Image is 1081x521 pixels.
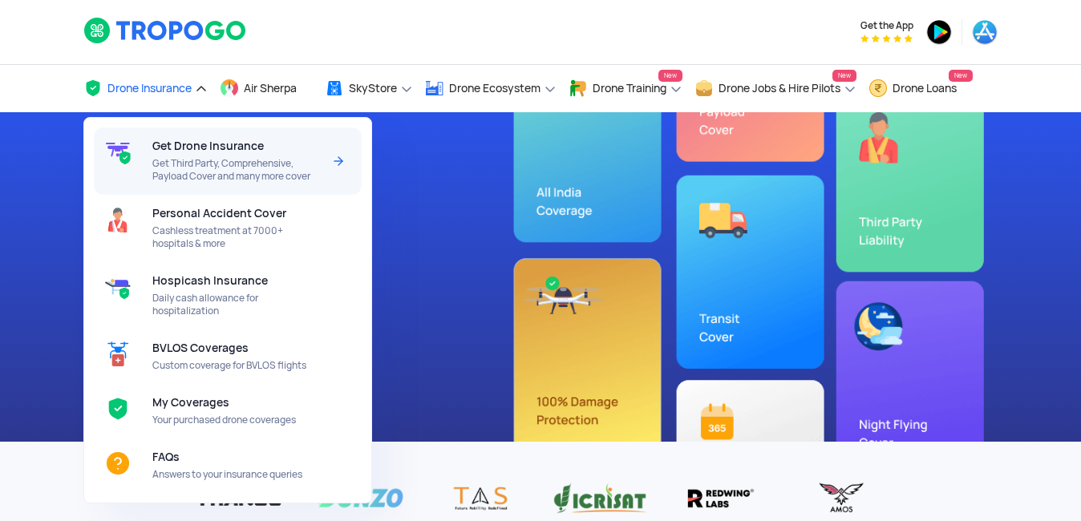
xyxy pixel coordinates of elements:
[244,82,297,95] span: Air Sherpa
[860,19,913,32] span: Get the App
[152,139,264,152] span: Get Drone Insurance
[793,482,889,515] img: AMOS
[94,262,362,329] a: Hospicash InsuranceDaily cash allowance for hospitalization
[83,65,208,112] a: Drone Insurance
[569,65,682,112] a: Drone TrainingNew
[926,19,952,45] img: ic_playstore.png
[673,482,769,515] img: Redwing labs
[868,65,973,112] a: Drone LoansNew
[832,70,856,82] span: New
[860,34,913,42] img: App Raking
[425,65,557,112] a: Drone Ecosystem
[105,274,131,300] img: ic_hospicash.svg
[152,274,268,287] span: Hospicash Insurance
[152,396,229,409] span: My Coverages
[152,341,249,354] span: BVLOS Coverages
[694,65,856,112] a: Drone Jobs & Hire PilotsNew
[152,450,180,463] span: FAQs
[105,341,131,367] img: ic_BVLOS%20Coverages.svg
[329,151,348,171] img: Arrow
[658,70,682,82] span: New
[152,359,322,372] span: Custom coverage for BVLOS flights
[893,82,957,95] span: Drone Loans
[152,414,322,426] span: Your purchased drone coverages
[349,82,397,95] span: SkyStore
[105,396,131,422] img: ic_mycoverage.svg
[152,207,286,220] span: Personal Accident Cover
[94,329,362,384] a: BVLOS CoveragesCustom coverage for BVLOS flights
[449,82,540,95] span: Drone Ecosystem
[152,224,322,250] span: Cashless treatment at 7000+ hospitals & more
[553,482,649,515] img: Vicrisat
[107,82,192,95] span: Drone Insurance
[152,468,322,481] span: Answers to your insurance queries
[105,450,131,476] img: ic_FAQs.svg
[94,127,362,195] a: Get Drone InsuranceGet Third Party, Comprehensive, Payload Cover and many more coverArrow
[105,207,131,232] img: ic_pacover_header.svg
[83,17,248,44] img: logoHeader.svg
[220,65,313,112] a: Air Sherpa
[719,82,840,95] span: Drone Jobs & Hire Pilots
[152,292,322,317] span: Daily cash allowance for hospitalization
[325,65,413,112] a: SkyStore
[105,139,131,165] img: get-drone-insurance.svg
[593,82,666,95] span: Drone Training
[949,70,973,82] span: New
[152,157,322,183] span: Get Third Party, Comprehensive, Payload Cover and many more cover
[94,195,362,262] a: Personal Accident CoverCashless treatment at 7000+ hospitals & more
[433,482,529,515] img: TAS
[972,19,998,45] img: ic_appstore.png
